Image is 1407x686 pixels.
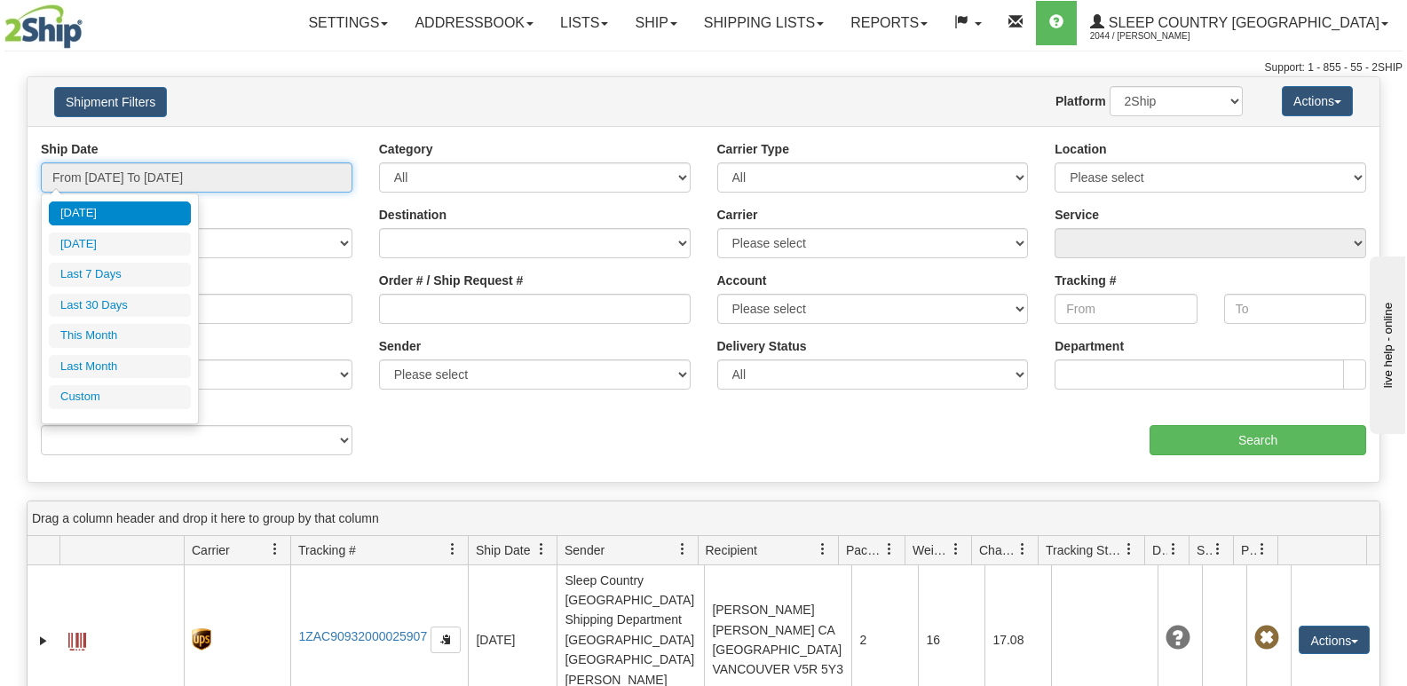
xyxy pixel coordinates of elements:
[1166,626,1190,651] span: Unknown
[1224,294,1366,324] input: To
[1055,272,1116,289] label: Tracking #
[913,541,950,559] span: Weight
[1203,534,1233,564] a: Shipment Issues filter column settings
[4,4,83,49] img: logo2044.jpg
[54,87,167,117] button: Shipment Filters
[979,541,1016,559] span: Charge
[379,337,421,355] label: Sender
[1254,626,1279,651] span: Pickup Not Assigned
[298,541,356,559] span: Tracking #
[808,534,838,564] a: Recipient filter column settings
[941,534,971,564] a: Weight filter column settings
[717,337,807,355] label: Delivery Status
[1152,541,1167,559] span: Delivery Status
[1282,86,1353,116] button: Actions
[49,233,191,256] li: [DATE]
[547,1,621,45] a: Lists
[706,541,757,559] span: Recipient
[13,15,164,28] div: live help - online
[1247,534,1277,564] a: Pickup Status filter column settings
[49,324,191,348] li: This Month
[1077,1,1402,45] a: Sleep Country [GEOGRAPHIC_DATA] 2044 / [PERSON_NAME]
[1055,337,1124,355] label: Department
[68,625,86,653] a: Label
[874,534,905,564] a: Packages filter column settings
[260,534,290,564] a: Carrier filter column settings
[717,140,789,158] label: Carrier Type
[717,272,767,289] label: Account
[49,201,191,225] li: [DATE]
[35,632,52,650] a: Expand
[621,1,690,45] a: Ship
[298,629,427,643] a: 1ZAC90932000025907
[49,385,191,409] li: Custom
[1008,534,1038,564] a: Charge filter column settings
[717,206,758,224] label: Carrier
[1090,28,1223,45] span: 2044 / [PERSON_NAME]
[41,140,99,158] label: Ship Date
[49,355,191,379] li: Last Month
[379,272,524,289] label: Order # / Ship Request #
[28,501,1379,536] div: grid grouping header
[438,534,468,564] a: Tracking # filter column settings
[295,1,401,45] a: Settings
[192,628,210,651] img: 8 - UPS
[1055,294,1197,324] input: From
[4,60,1403,75] div: Support: 1 - 855 - 55 - 2SHIP
[1055,140,1106,158] label: Location
[668,534,698,564] a: Sender filter column settings
[192,541,230,559] span: Carrier
[1241,541,1256,559] span: Pickup Status
[565,541,605,559] span: Sender
[837,1,941,45] a: Reports
[1046,541,1123,559] span: Tracking Status
[1150,425,1366,455] input: Search
[1104,15,1379,30] span: Sleep Country [GEOGRAPHIC_DATA]
[476,541,530,559] span: Ship Date
[49,294,191,318] li: Last 30 Days
[379,140,433,158] label: Category
[1158,534,1189,564] a: Delivery Status filter column settings
[401,1,547,45] a: Addressbook
[1197,541,1212,559] span: Shipment Issues
[1114,534,1144,564] a: Tracking Status filter column settings
[431,627,461,653] button: Copy to clipboard
[1055,92,1106,110] label: Platform
[691,1,837,45] a: Shipping lists
[526,534,557,564] a: Ship Date filter column settings
[1366,252,1405,433] iframe: chat widget
[1055,206,1099,224] label: Service
[1299,626,1370,654] button: Actions
[846,541,883,559] span: Packages
[379,206,447,224] label: Destination
[49,263,191,287] li: Last 7 Days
